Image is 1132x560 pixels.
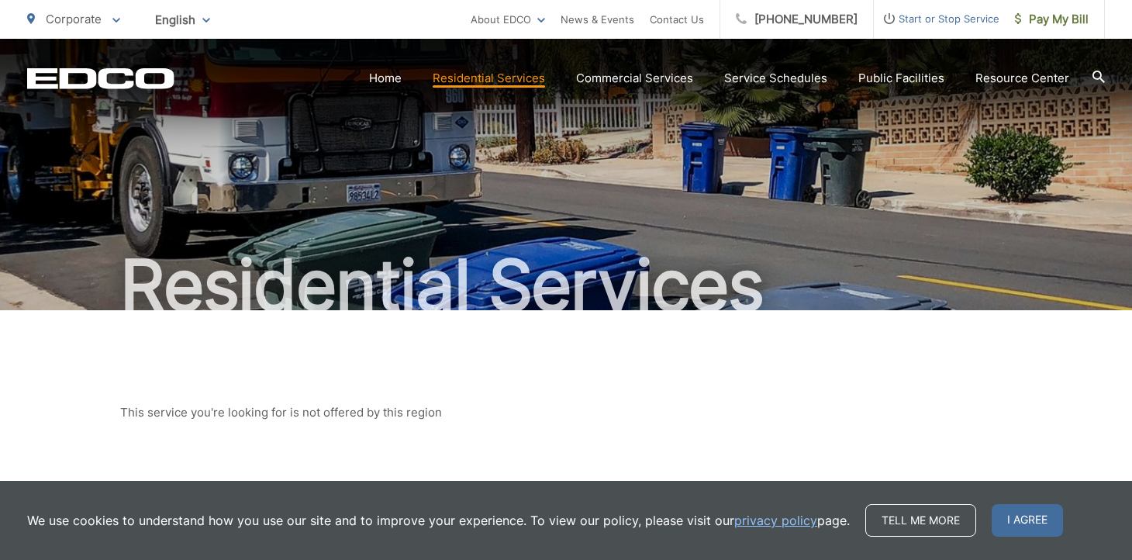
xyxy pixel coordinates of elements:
[992,504,1063,537] span: I agree
[27,511,850,530] p: We use cookies to understand how you use our site and to improve your experience. To view our pol...
[734,511,817,530] a: privacy policy
[561,10,634,29] a: News & Events
[471,10,545,29] a: About EDCO
[46,12,102,26] span: Corporate
[724,69,827,88] a: Service Schedules
[975,69,1069,88] a: Resource Center
[27,247,1105,324] h2: Residential Services
[143,6,222,33] span: English
[120,403,1012,422] p: This service you're looking for is not offered by this region
[433,69,545,88] a: Residential Services
[865,504,976,537] a: Tell me more
[858,69,944,88] a: Public Facilities
[576,69,693,88] a: Commercial Services
[27,67,174,89] a: EDCD logo. Return to the homepage.
[650,10,704,29] a: Contact Us
[369,69,402,88] a: Home
[1015,10,1089,29] span: Pay My Bill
